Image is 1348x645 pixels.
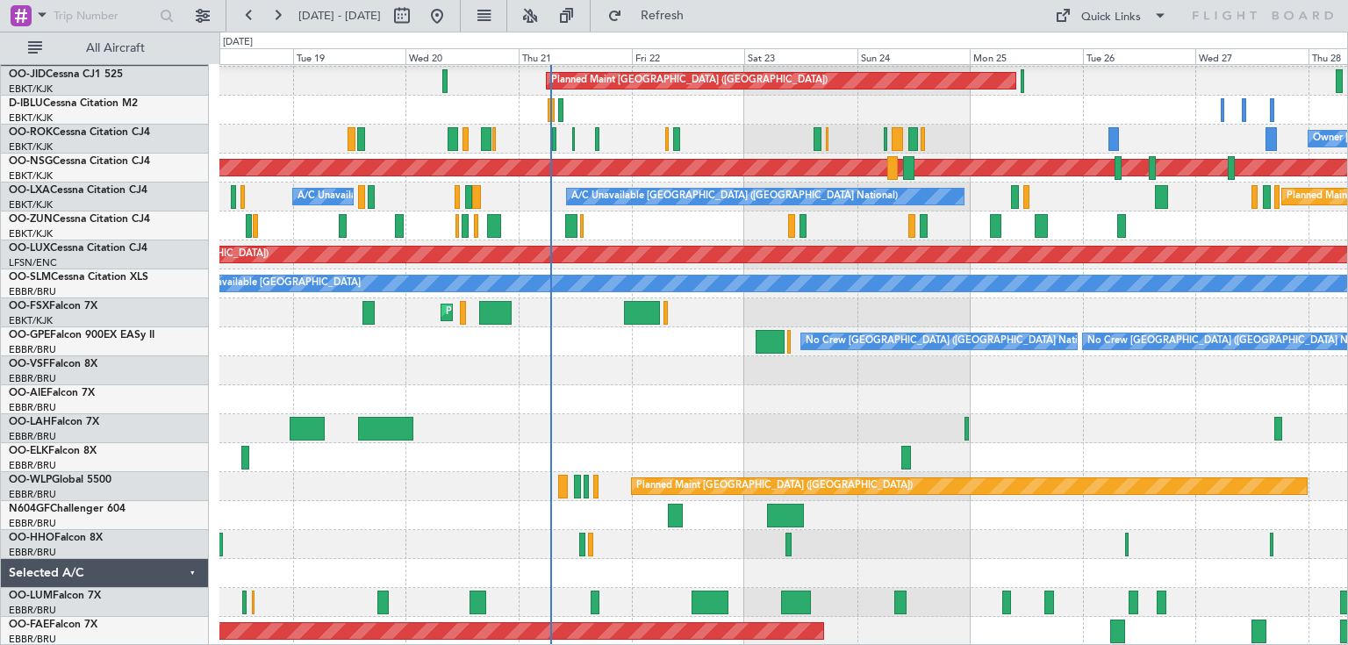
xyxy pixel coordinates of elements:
[298,183,624,210] div: A/C Unavailable [GEOGRAPHIC_DATA] ([GEOGRAPHIC_DATA] National)
[9,330,50,340] span: OO-GPE
[9,98,43,109] span: D-IBLU
[9,111,53,125] a: EBKT/KJK
[9,388,95,398] a: OO-AIEFalcon 7X
[1081,9,1141,26] div: Quick Links
[9,214,150,225] a: OO-ZUNCessna Citation CJ4
[9,301,49,312] span: OO-FSX
[9,533,103,543] a: OO-HHOFalcon 8X
[9,430,56,443] a: EBBR/BRU
[9,388,47,398] span: OO-AIE
[519,48,632,64] div: Thu 21
[9,488,56,501] a: EBBR/BRU
[9,330,154,340] a: OO-GPEFalcon 900EX EASy II
[9,417,99,427] a: OO-LAHFalcon 7X
[9,301,97,312] a: OO-FSXFalcon 7X
[184,270,361,297] div: A/C Unavailable [GEOGRAPHIC_DATA]
[9,417,51,427] span: OO-LAH
[9,69,46,80] span: OO-JID
[9,620,97,630] a: OO-FAEFalcon 7X
[9,533,54,543] span: OO-HHO
[9,98,138,109] a: D-IBLUCessna Citation M2
[9,314,53,327] a: EBKT/KJK
[180,48,293,64] div: Mon 18
[626,10,699,22] span: Refresh
[9,227,53,240] a: EBKT/KJK
[9,517,56,530] a: EBBR/BRU
[405,48,519,64] div: Wed 20
[599,2,705,30] button: Refresh
[9,214,53,225] span: OO-ZUN
[970,48,1083,64] div: Mon 25
[636,473,913,499] div: Planned Maint [GEOGRAPHIC_DATA] ([GEOGRAPHIC_DATA])
[46,42,185,54] span: All Aircraft
[1083,48,1196,64] div: Tue 26
[293,48,406,64] div: Tue 19
[9,504,50,514] span: N604GF
[9,156,150,167] a: OO-NSGCessna Citation CJ4
[19,34,190,62] button: All Aircraft
[9,198,53,211] a: EBKT/KJK
[9,243,147,254] a: OO-LUXCessna Citation CJ4
[298,8,381,24] span: [DATE] - [DATE]
[9,69,123,80] a: OO-JIDCessna CJ1 525
[9,156,53,167] span: OO-NSG
[1195,48,1309,64] div: Wed 27
[9,504,125,514] a: N604GFChallenger 604
[223,35,253,50] div: [DATE]
[9,185,147,196] a: OO-LXACessna Citation CJ4
[9,446,97,456] a: OO-ELKFalcon 8X
[9,475,52,485] span: OO-WLP
[9,546,56,559] a: EBBR/BRU
[9,127,150,138] a: OO-ROKCessna Citation CJ4
[9,446,48,456] span: OO-ELK
[9,591,53,601] span: OO-LUM
[9,272,51,283] span: OO-SLM
[9,272,148,283] a: OO-SLMCessna Citation XLS
[806,328,1100,355] div: No Crew [GEOGRAPHIC_DATA] ([GEOGRAPHIC_DATA] National)
[9,359,97,369] a: OO-VSFFalcon 8X
[54,3,154,29] input: Trip Number
[446,299,650,326] div: Planned Maint Kortrijk-[GEOGRAPHIC_DATA]
[9,185,50,196] span: OO-LXA
[9,140,53,154] a: EBKT/KJK
[632,48,745,64] div: Fri 22
[571,183,898,210] div: A/C Unavailable [GEOGRAPHIC_DATA] ([GEOGRAPHIC_DATA] National)
[9,243,50,254] span: OO-LUX
[9,285,56,298] a: EBBR/BRU
[9,82,53,96] a: EBKT/KJK
[857,48,971,64] div: Sun 24
[9,256,57,269] a: LFSN/ENC
[9,359,49,369] span: OO-VSF
[551,68,828,94] div: Planned Maint [GEOGRAPHIC_DATA] ([GEOGRAPHIC_DATA])
[9,401,56,414] a: EBBR/BRU
[9,372,56,385] a: EBBR/BRU
[9,459,56,472] a: EBBR/BRU
[9,591,101,601] a: OO-LUMFalcon 7X
[1046,2,1176,30] button: Quick Links
[9,620,49,630] span: OO-FAE
[9,604,56,617] a: EBBR/BRU
[9,475,111,485] a: OO-WLPGlobal 5500
[9,127,53,138] span: OO-ROK
[9,343,56,356] a: EBBR/BRU
[9,169,53,183] a: EBKT/KJK
[744,48,857,64] div: Sat 23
